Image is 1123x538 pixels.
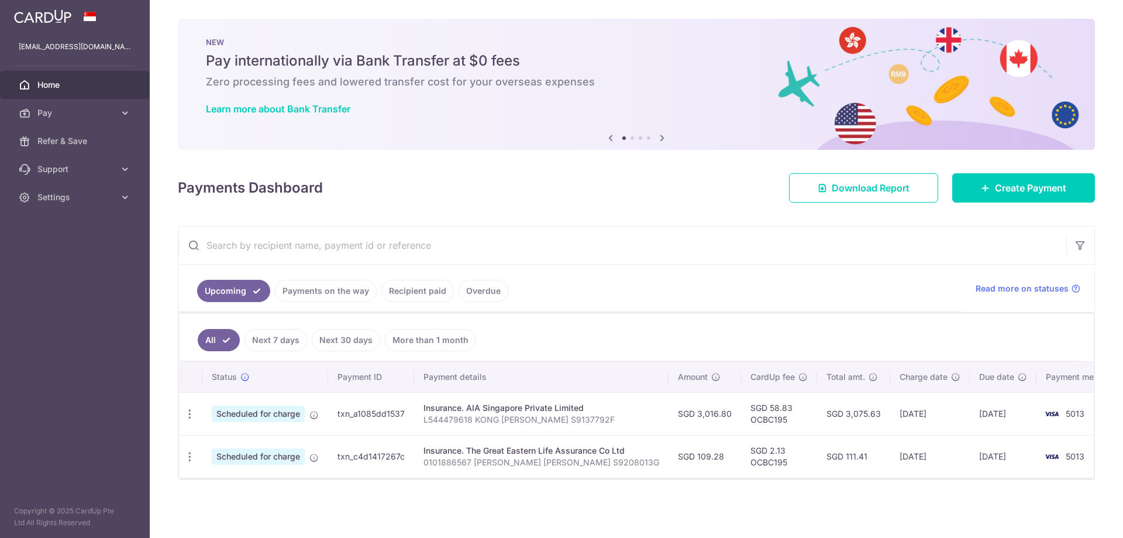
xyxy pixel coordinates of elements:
[423,445,659,457] div: Insurance. The Great Eastern Life Assurance Co Ltd
[212,371,237,383] span: Status
[385,329,476,351] a: More than 1 month
[206,52,1067,70] h5: Pay internationally via Bank Transfer at $0 fees
[976,283,1069,294] span: Read more on statuses
[423,414,659,426] p: L544479618 KONG [PERSON_NAME] S9137792F
[423,402,659,414] div: Insurance. AIA Singapore Private Limited
[900,371,948,383] span: Charge date
[381,280,454,302] a: Recipient paid
[212,406,305,422] span: Scheduled for charge
[976,283,1080,294] a: Read more on statuses
[995,181,1066,195] span: Create Payment
[328,435,414,478] td: txn_c4d1417267c
[669,435,741,478] td: SGD 109.28
[312,329,380,351] a: Next 30 days
[37,79,115,91] span: Home
[14,9,71,23] img: CardUp
[198,329,240,351] a: All
[1066,409,1084,419] span: 5013
[817,435,890,478] td: SGD 111.41
[750,371,795,383] span: CardUp fee
[37,107,115,119] span: Pay
[817,392,890,435] td: SGD 3,075.63
[37,135,115,147] span: Refer & Save
[890,435,970,478] td: [DATE]
[970,435,1036,478] td: [DATE]
[952,173,1095,203] a: Create Payment
[789,173,938,203] a: Download Report
[459,280,508,302] a: Overdue
[178,177,323,198] h4: Payments Dashboard
[328,362,414,392] th: Payment ID
[970,392,1036,435] td: [DATE]
[826,371,865,383] span: Total amt.
[1040,407,1063,421] img: Bank Card
[206,103,350,115] a: Learn more about Bank Transfer
[197,280,270,302] a: Upcoming
[832,181,910,195] span: Download Report
[206,75,1067,89] h6: Zero processing fees and lowered transfer cost for your overseas expenses
[890,392,970,435] td: [DATE]
[19,41,131,53] p: [EMAIL_ADDRESS][DOMAIN_NAME]
[328,392,414,435] td: txn_a1085dd1537
[1040,450,1063,464] img: Bank Card
[178,19,1095,150] img: Bank transfer banner
[678,371,708,383] span: Amount
[37,163,115,175] span: Support
[414,362,669,392] th: Payment details
[669,392,741,435] td: SGD 3,016.80
[1066,451,1084,461] span: 5013
[206,37,1067,47] p: NEW
[212,448,305,465] span: Scheduled for charge
[741,435,817,478] td: SGD 2.13 OCBC195
[741,392,817,435] td: SGD 58.83 OCBC195
[979,371,1014,383] span: Due date
[178,227,1066,264] input: Search by recipient name, payment id or reference
[423,457,659,468] p: 0101886567 [PERSON_NAME] [PERSON_NAME] S9208013G
[275,280,377,302] a: Payments on the way
[244,329,307,351] a: Next 7 days
[37,191,115,203] span: Settings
